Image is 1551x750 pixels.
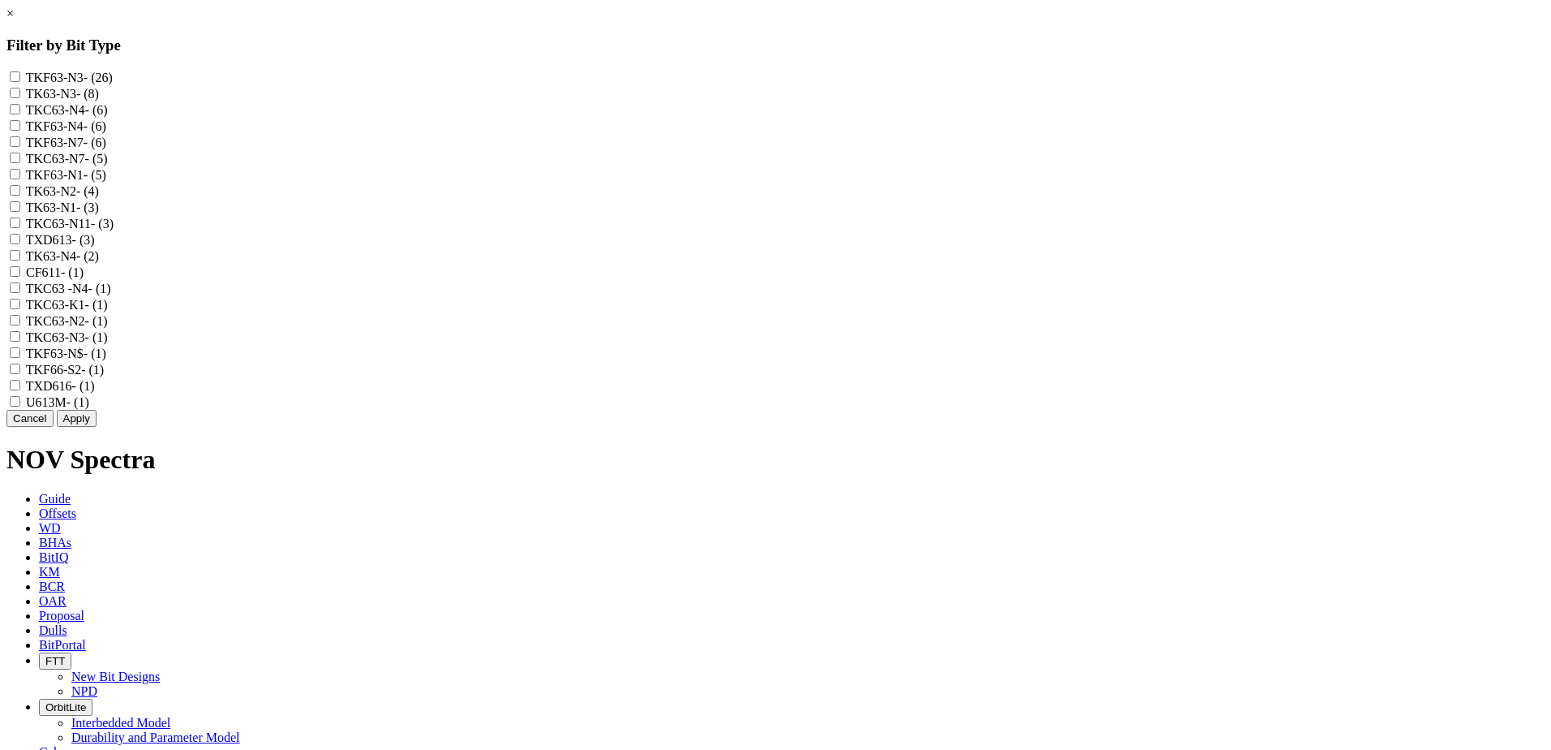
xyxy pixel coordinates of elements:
span: - (4) [76,184,99,198]
label: TXD616 [26,379,95,393]
span: - (6) [84,136,106,149]
label: TKF63-N7 [26,136,106,149]
span: Proposal [39,609,84,623]
span: Offsets [39,506,76,520]
label: TKC63-N7 [26,152,108,166]
label: TK63-N2 [26,184,99,198]
label: TKC63 -N4 [26,282,111,295]
label: CF611 [26,265,84,279]
label: TKF66-S2 [26,363,104,377]
span: Dulls [39,623,67,637]
span: - (1) [85,298,108,312]
span: - (6) [84,119,106,133]
span: OrbitLite [45,701,86,713]
span: BitPortal [39,638,86,652]
a: Durability and Parameter Model [71,731,240,744]
a: NPD [71,684,97,698]
span: - (26) [84,71,113,84]
label: U613M [26,395,89,409]
label: TKC63-N11 [26,217,114,231]
span: - (1) [61,265,84,279]
label: TKF63-N4 [26,119,106,133]
span: - (3) [91,217,114,231]
span: BHAs [39,536,71,550]
label: TK63-N1 [26,200,99,214]
label: TK63-N4 [26,249,99,263]
span: - (1) [67,395,89,409]
span: BCR [39,580,65,593]
button: Apply [57,410,97,427]
span: - (1) [85,330,108,344]
span: WD [39,521,61,535]
label: TKF63-N$ [26,347,106,360]
span: - (2) [76,249,99,263]
h1: NOV Spectra [6,445,1545,475]
span: - (1) [84,347,106,360]
label: TKF63-N3 [26,71,113,84]
span: KM [39,565,60,579]
label: TKF63-N1 [26,168,106,182]
button: Cancel [6,410,54,427]
label: TKC63-N4 [26,103,108,117]
h3: Filter by Bit Type [6,37,1545,54]
span: - (6) [85,103,108,117]
span: - (5) [84,168,106,182]
span: - (3) [76,200,99,214]
span: OAR [39,594,67,608]
span: - (1) [88,282,111,295]
span: - (1) [81,363,104,377]
a: × [6,6,14,20]
label: TKC63-N2 [26,314,108,328]
span: Guide [39,492,71,506]
span: BitIQ [39,550,68,564]
span: - (1) [85,314,108,328]
span: FTT [45,655,65,667]
span: - (5) [85,152,108,166]
label: TXD613 [26,233,95,247]
label: TK63-N3 [26,87,99,101]
span: - (1) [72,379,95,393]
span: - (3) [72,233,95,247]
a: New Bit Designs [71,670,160,683]
span: - (8) [76,87,99,101]
label: TKC63-K1 [26,298,108,312]
label: TKC63-N3 [26,330,108,344]
a: Interbedded Model [71,716,170,730]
